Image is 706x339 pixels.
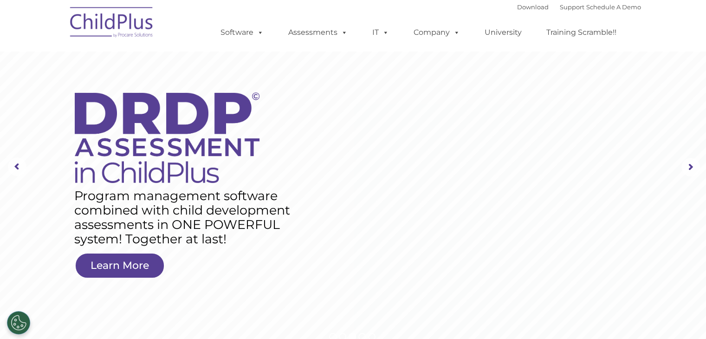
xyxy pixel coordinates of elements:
rs-layer: Program management software combined with child development assessments in ONE POWERFUL system! T... [74,189,300,246]
img: DRDP Assessment in ChildPlus [75,92,260,183]
a: Download [517,3,549,11]
a: Schedule A Demo [586,3,641,11]
a: IT [363,23,398,42]
a: Company [404,23,469,42]
img: ChildPlus by Procare Solutions [65,0,158,47]
a: Training Scramble!! [537,23,626,42]
button: Cookies Settings [7,311,30,334]
a: Learn More [76,254,164,278]
a: Assessments [279,23,357,42]
a: Software [211,23,273,42]
a: Support [560,3,584,11]
font: | [517,3,641,11]
a: University [475,23,531,42]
